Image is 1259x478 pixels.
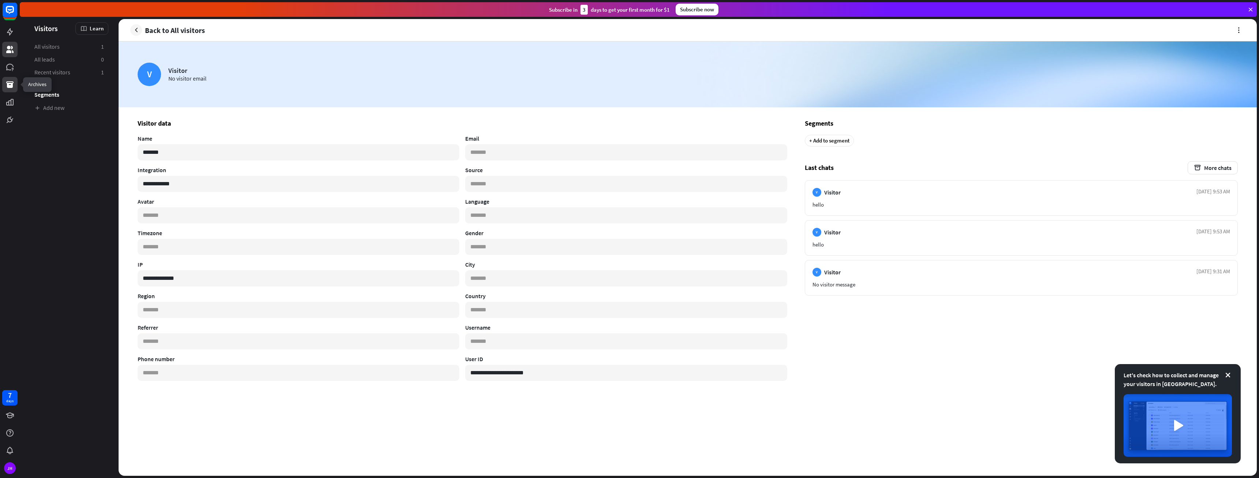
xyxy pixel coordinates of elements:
div: hello [812,241,1230,248]
span: Back to All visitors [145,26,205,34]
div: 7 [8,392,12,399]
h4: IP [138,261,459,268]
a: V Visitor [DATE] 9:53 AM hello [805,220,1238,256]
div: Let's check how to collect and manage your visitors in [GEOGRAPHIC_DATA]. [1124,371,1232,388]
h4: City [465,261,787,268]
span: All visitors [34,43,60,51]
img: image [1124,394,1232,457]
aside: 0 [101,56,104,63]
h4: Referrer [138,324,459,331]
div: JH [4,462,16,474]
div: + Add to segment [805,135,854,147]
aside: [DATE] 9:31 AM [1196,268,1230,277]
div: V [812,268,821,277]
a: Add new [30,102,108,114]
h4: Phone number [138,355,459,363]
h3: Visitor data [138,119,787,127]
h4: Integration [138,166,459,174]
div: hello [812,201,1230,208]
h4: Language [465,198,787,205]
h4: Source [465,166,787,174]
button: More chats [1188,161,1238,174]
h4: Name [138,135,459,142]
span: All leads [34,56,55,63]
aside: [DATE] 9:53 AM [1196,228,1230,237]
div: No visitor email [168,75,206,82]
a: Back to All visitors [130,24,205,36]
div: days [6,399,14,404]
h4: Timezone [138,229,459,237]
h3: Last chats [805,161,1238,174]
div: 3 [580,5,588,15]
div: Subscribe in days to get your first month for $1 [549,5,670,15]
aside: 1 [101,43,104,51]
span: Learn [90,25,104,32]
button: Open LiveChat chat widget [6,3,28,25]
span: Visitor [824,268,841,276]
a: All visitors 1 [30,41,108,53]
aside: 1 [101,68,104,76]
a: V Visitor [DATE] 9:53 AM hello [805,180,1238,216]
h4: Country [465,292,787,300]
aside: [DATE] 9:53 AM [1196,188,1230,197]
span: Visitor [824,229,841,236]
div: Visitor [168,66,206,75]
h4: Avatar [138,198,459,205]
div: V [812,228,821,237]
span: Visitors [34,24,58,33]
img: Orange background [119,41,1257,107]
div: Subscribe now [676,4,718,15]
h4: Username [465,324,787,331]
div: No visitor message [812,281,1230,288]
a: V Visitor [DATE] 9:31 AM No visitor message [805,260,1238,296]
a: 7 days [2,390,18,405]
span: Recent visitors [34,68,70,76]
div: V [812,188,821,197]
h4: User ID [465,355,787,363]
h4: Region [138,292,459,300]
a: All leads 0 [30,53,108,66]
h3: Segments [805,119,1238,127]
span: Visitor [824,189,841,196]
h3: Segments [30,91,108,98]
a: Recent visitors 1 [30,66,108,78]
div: V [138,63,161,86]
h4: Email [465,135,787,142]
h4: Gender [465,229,787,237]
